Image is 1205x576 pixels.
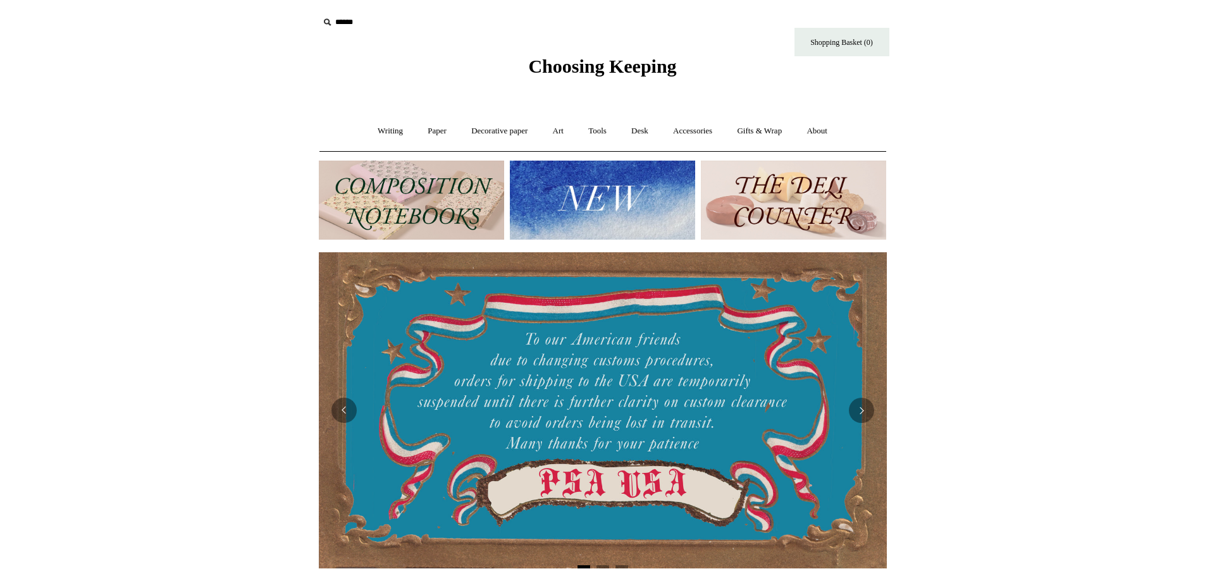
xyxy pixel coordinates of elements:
[528,56,676,77] span: Choosing Keeping
[726,114,793,148] a: Gifts & Wrap
[331,398,357,423] button: Previous
[577,114,618,148] a: Tools
[849,398,874,423] button: Next
[460,114,539,148] a: Decorative paper
[596,565,609,568] button: Page 2
[701,161,886,240] img: The Deli Counter
[795,114,839,148] a: About
[541,114,575,148] a: Art
[662,114,724,148] a: Accessories
[416,114,458,148] a: Paper
[794,28,889,56] a: Shopping Basket (0)
[319,252,887,568] img: USA PSA .jpg__PID:33428022-6587-48b7-8b57-d7eefc91f15a
[510,161,695,240] img: New.jpg__PID:f73bdf93-380a-4a35-bcfe-7823039498e1
[528,66,676,75] a: Choosing Keeping
[319,161,504,240] img: 202302 Composition ledgers.jpg__PID:69722ee6-fa44-49dd-a067-31375e5d54ec
[620,114,660,148] a: Desk
[366,114,414,148] a: Writing
[615,565,628,568] button: Page 3
[578,565,590,568] button: Page 1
